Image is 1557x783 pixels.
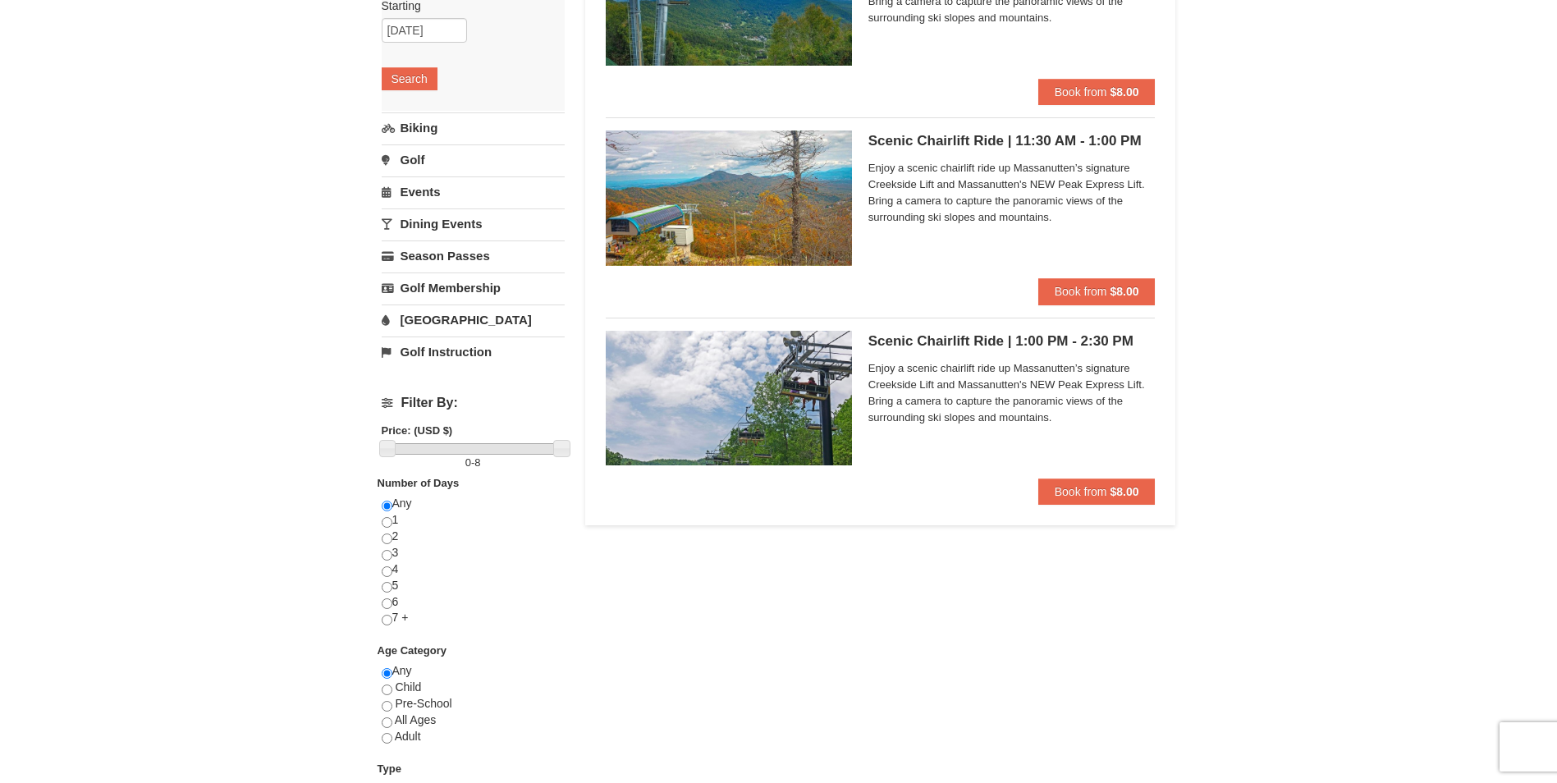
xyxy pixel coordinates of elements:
[868,360,1156,426] span: Enjoy a scenic chairlift ride up Massanutten’s signature Creekside Lift and Massanutten's NEW Pea...
[382,663,565,761] div: Any
[868,133,1156,149] h5: Scenic Chairlift Ride | 11:30 AM - 1:00 PM
[382,455,565,471] label: -
[395,713,437,726] span: All Ages
[868,160,1156,226] span: Enjoy a scenic chairlift ride up Massanutten’s signature Creekside Lift and Massanutten's NEW Pea...
[382,304,565,335] a: [GEOGRAPHIC_DATA]
[1055,285,1107,298] span: Book from
[1038,79,1156,105] button: Book from $8.00
[868,333,1156,350] h5: Scenic Chairlift Ride | 1:00 PM - 2:30 PM
[395,680,421,694] span: Child
[1038,478,1156,505] button: Book from $8.00
[474,456,480,469] span: 8
[382,496,565,643] div: Any 1 2 3 4 5 6 7 +
[1110,485,1138,498] strong: $8.00
[1110,285,1138,298] strong: $8.00
[1110,85,1138,98] strong: $8.00
[382,240,565,271] a: Season Passes
[382,144,565,175] a: Golf
[1055,485,1107,498] span: Book from
[382,337,565,367] a: Golf Instruction
[465,456,471,469] span: 0
[395,730,421,743] span: Adult
[382,272,565,303] a: Golf Membership
[378,762,401,775] strong: Type
[378,477,460,489] strong: Number of Days
[382,396,565,410] h4: Filter By:
[382,67,437,90] button: Search
[606,130,852,265] img: 24896431-13-a88f1aaf.jpg
[606,331,852,465] img: 24896431-9-664d1467.jpg
[1038,278,1156,304] button: Book from $8.00
[382,208,565,239] a: Dining Events
[382,176,565,207] a: Events
[1055,85,1107,98] span: Book from
[395,697,451,710] span: Pre-School
[382,112,565,143] a: Biking
[382,424,453,437] strong: Price: (USD $)
[378,644,447,657] strong: Age Category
